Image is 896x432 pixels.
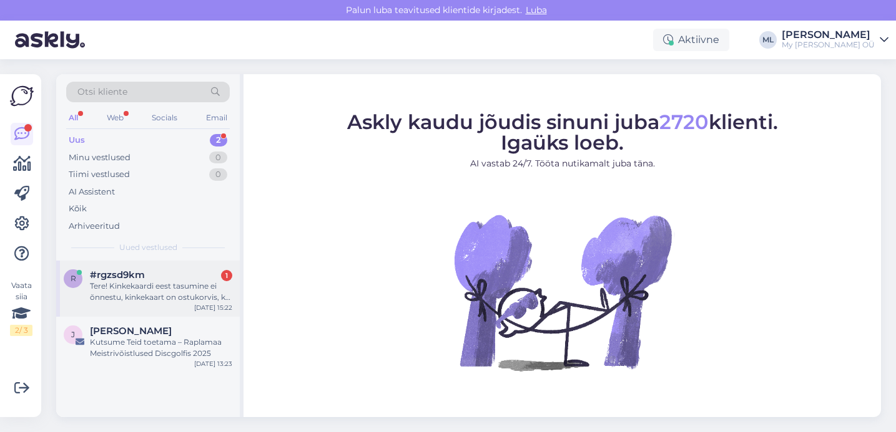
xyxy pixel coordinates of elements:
[69,220,120,233] div: Arhiveeritud
[90,337,232,359] div: Kutsume Teid toetama – Raplamaa Meistrivõistlused Discgolfis 2025
[10,280,32,336] div: Vaata siia
[90,269,145,281] span: #rgzsd9km
[71,274,76,283] span: r
[759,31,777,49] div: ML
[90,281,232,303] div: Tere! Kinkekaardi eest tasumine ei õnnestu, kinkekaart on ostukorvis, kui vajutan suundu maksma, ...
[119,242,177,253] span: Uued vestlused
[10,84,34,108] img: Askly Logo
[69,203,87,215] div: Kõik
[209,168,227,181] div: 0
[347,109,778,154] span: Askly kaudu jõudis sinuni juba klienti. Igaüks loeb.
[204,110,230,126] div: Email
[221,270,232,281] div: 1
[71,330,75,339] span: J
[194,303,232,312] div: [DATE] 15:22
[522,4,551,16] span: Luba
[10,325,32,336] div: 2 / 3
[659,109,709,133] span: 2720
[77,85,127,98] span: Otsi kliente
[347,156,778,170] p: AI vastab 24/7. Tööta nutikamalt juba täna.
[782,30,889,50] a: [PERSON_NAME]My [PERSON_NAME] OÜ
[782,30,875,40] div: [PERSON_NAME]
[210,134,227,146] div: 2
[782,40,875,50] div: My [PERSON_NAME] OÜ
[69,168,130,181] div: Tiimi vestlused
[653,29,729,51] div: Aktiivne
[69,151,130,164] div: Minu vestlused
[194,359,232,368] div: [DATE] 13:23
[66,110,81,126] div: All
[209,151,227,164] div: 0
[90,325,172,337] span: Jesper Puusepp
[104,110,126,126] div: Web
[450,180,675,404] img: No Chat active
[69,134,85,146] div: Uus
[149,110,180,126] div: Socials
[69,186,115,198] div: AI Assistent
